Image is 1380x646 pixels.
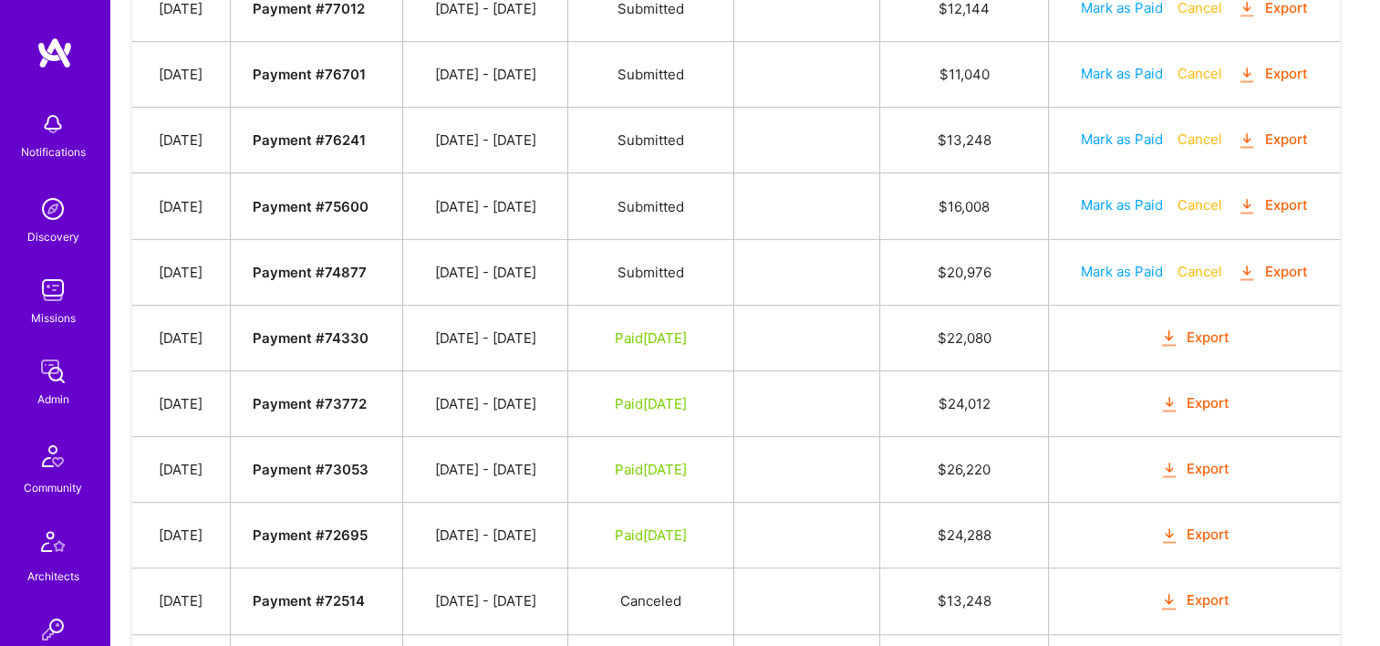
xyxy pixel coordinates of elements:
[1081,130,1163,149] button: Mark as Paid
[36,36,73,69] img: logo
[31,308,76,328] div: Missions
[403,503,568,568] td: [DATE] - [DATE]
[620,592,681,610] span: Canceled
[880,305,1048,370] td: $ 22,080
[132,503,230,568] td: [DATE]
[253,395,367,412] strong: Payment # 73772
[880,568,1048,634] td: $ 13,248
[132,239,230,305] td: [DATE]
[880,503,1048,568] td: $ 24,288
[403,239,568,305] td: [DATE] - [DATE]
[132,42,230,108] td: [DATE]
[35,353,71,390] img: admin teamwork
[617,131,684,149] span: Submitted
[35,191,71,227] img: discovery
[253,592,365,610] strong: Payment # 72514
[253,329,368,347] strong: Payment # 74330
[253,66,366,83] strong: Payment # 76701
[1158,460,1179,481] i: icon OrangeDownload
[35,272,71,308] img: teamwork
[1237,130,1308,151] button: Export
[617,66,684,83] span: Submitted
[1158,525,1230,546] button: Export
[1237,65,1258,86] i: icon OrangeDownload
[37,390,69,409] div: Admin
[31,434,75,478] img: Community
[1237,130,1258,151] i: icon OrangeDownload
[403,305,568,370] td: [DATE] - [DATE]
[403,370,568,436] td: [DATE] - [DATE]
[21,142,86,161] div: Notifications
[1158,328,1179,349] i: icon OrangeDownload
[880,239,1048,305] td: $ 20,976
[617,198,684,215] span: Submitted
[403,568,568,634] td: [DATE] - [DATE]
[1237,196,1258,217] i: icon OrangeDownload
[615,329,687,347] span: Paid [DATE]
[1237,262,1308,283] button: Export
[403,437,568,503] td: [DATE] - [DATE]
[880,370,1048,436] td: $ 24,012
[253,131,366,149] strong: Payment # 76241
[132,305,230,370] td: [DATE]
[880,173,1048,239] td: $ 16,008
[880,42,1048,108] td: $ 11,040
[615,395,687,412] span: Paid [DATE]
[880,437,1048,503] td: $ 26,220
[1081,64,1163,83] button: Mark as Paid
[27,567,79,586] div: Architects
[1237,64,1308,85] button: Export
[24,478,82,497] div: Community
[253,526,368,544] strong: Payment # 72695
[1178,64,1222,83] button: Cancel
[1158,328,1230,349] button: Export
[403,173,568,239] td: [DATE] - [DATE]
[253,198,368,215] strong: Payment # 75600
[615,461,687,478] span: Paid [DATE]
[1178,262,1222,281] button: Cancel
[1158,591,1179,612] i: icon OrangeDownload
[1081,262,1163,281] button: Mark as Paid
[27,227,79,246] div: Discovery
[1178,130,1222,149] button: Cancel
[1158,459,1230,480] button: Export
[1158,393,1230,414] button: Export
[403,108,568,173] td: [DATE] - [DATE]
[132,437,230,503] td: [DATE]
[253,461,368,478] strong: Payment # 73053
[132,173,230,239] td: [DATE]
[1158,590,1230,611] button: Export
[253,264,367,281] strong: Payment # 74877
[403,42,568,108] td: [DATE] - [DATE]
[132,370,230,436] td: [DATE]
[615,526,687,544] span: Paid [DATE]
[617,264,684,281] span: Submitted
[35,106,71,142] img: bell
[31,523,75,567] img: Architects
[1158,526,1179,547] i: icon OrangeDownload
[132,568,230,634] td: [DATE]
[1178,195,1222,214] button: Cancel
[132,108,230,173] td: [DATE]
[1237,195,1308,216] button: Export
[1158,394,1179,415] i: icon OrangeDownload
[880,108,1048,173] td: $ 13,248
[1081,195,1163,214] button: Mark as Paid
[1237,262,1258,283] i: icon OrangeDownload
